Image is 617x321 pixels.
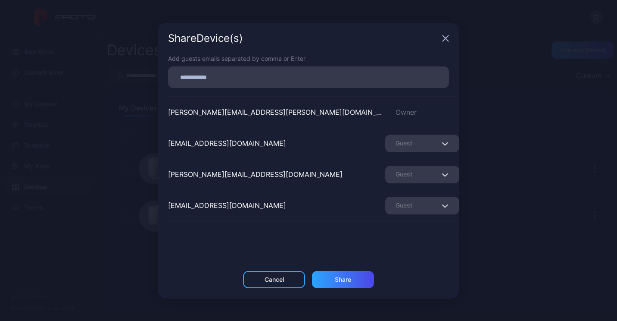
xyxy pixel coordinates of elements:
[168,200,286,211] div: [EMAIL_ADDRESS][DOMAIN_NAME]
[243,271,305,288] button: Cancel
[265,276,284,283] div: Cancel
[385,197,459,214] button: Guest
[168,169,343,179] div: [PERSON_NAME][EMAIL_ADDRESS][DOMAIN_NAME]
[312,271,374,288] button: Share
[168,107,385,117] div: [PERSON_NAME][EMAIL_ADDRESS][PERSON_NAME][DOMAIN_NAME]
[168,33,439,44] div: Share Device (s)
[168,54,449,63] div: Add guests emails separated by comma or Enter
[385,166,459,183] button: Guest
[335,276,351,283] div: Share
[168,138,286,148] div: [EMAIL_ADDRESS][DOMAIN_NAME]
[385,135,459,152] button: Guest
[385,107,459,117] div: Owner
